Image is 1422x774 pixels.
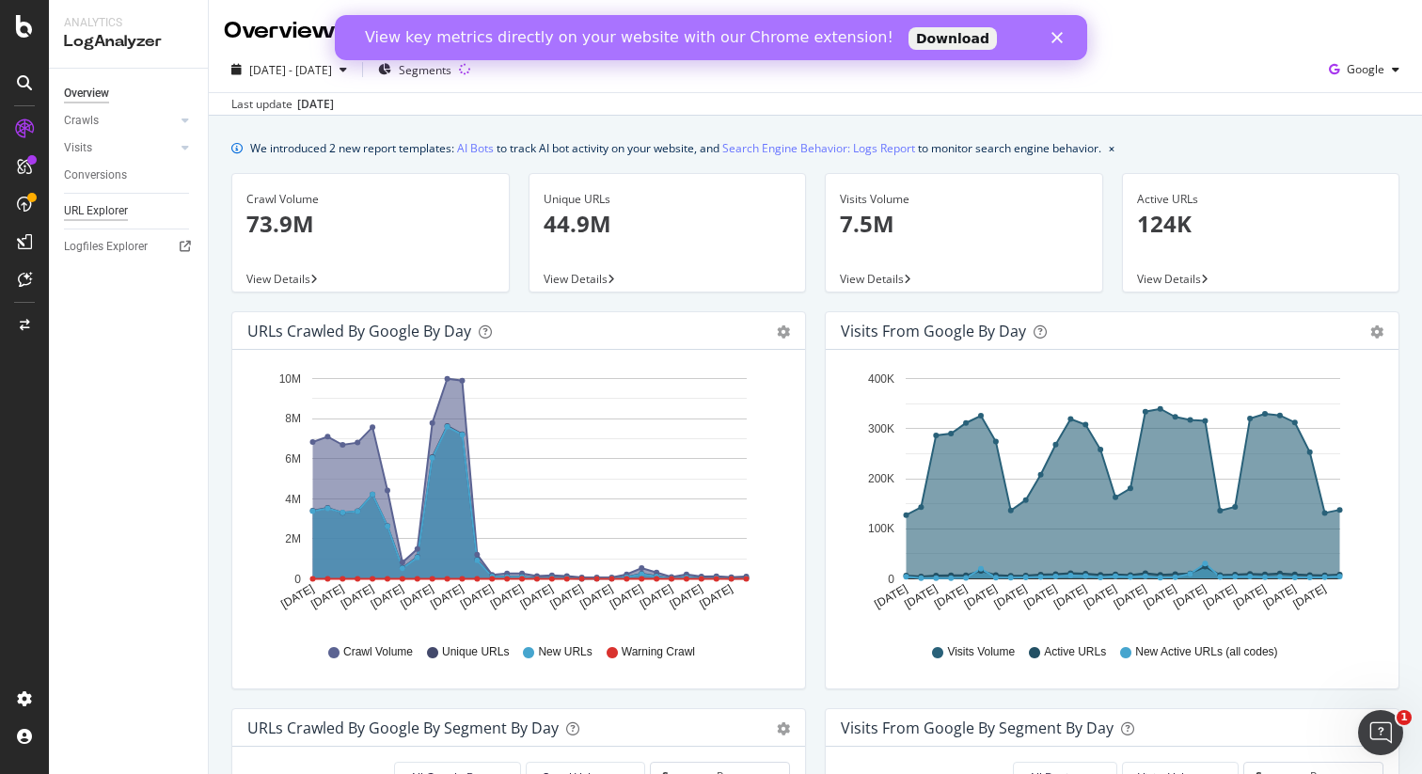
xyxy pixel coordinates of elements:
text: [DATE] [518,582,556,611]
text: 4M [285,493,301,506]
a: Conversions [64,166,195,185]
div: Crawls [64,111,99,131]
span: 1 [1397,710,1412,725]
div: URLs Crawled by Google by day [247,322,471,340]
text: [DATE] [932,582,970,611]
a: Visits [64,138,176,158]
text: 10M [279,372,301,386]
p: 73.9M [246,208,495,240]
iframe: Intercom live chat [1358,710,1403,755]
div: Last update [231,96,334,113]
div: We introduced 2 new report templates: to track AI bot activity on your website, and to monitor se... [250,138,1101,158]
span: Active URLs [1044,644,1106,660]
div: Close [717,17,735,28]
text: [DATE] [428,582,466,611]
text: [DATE] [668,582,705,611]
p: 44.9M [544,208,792,240]
text: [DATE] [638,582,675,611]
span: Crawl Volume [343,644,413,660]
span: Warning Crawl [622,644,695,660]
text: [DATE] [458,582,496,611]
span: Visits Volume [947,644,1015,660]
div: Crawl Volume [246,191,495,208]
text: [DATE] [488,582,526,611]
text: 300K [868,422,894,435]
span: New URLs [538,644,592,660]
text: [DATE] [902,582,940,611]
div: info banner [231,138,1399,158]
text: [DATE] [1051,582,1089,611]
div: [DATE] [297,96,334,113]
span: Segments [399,62,451,78]
text: [DATE] [308,582,346,611]
a: Overview [64,84,195,103]
text: [DATE] [1112,582,1149,611]
div: gear [777,325,790,339]
div: Unique URLs [544,191,792,208]
span: [DATE] - [DATE] [249,62,332,78]
div: gear [777,722,790,735]
svg: A chart. [841,365,1383,626]
div: Visits [64,138,92,158]
text: [DATE] [1290,582,1328,611]
text: [DATE] [577,582,615,611]
button: close banner [1104,134,1119,162]
div: Visits from Google by day [841,322,1026,340]
div: URLs Crawled by Google By Segment By Day [247,719,559,737]
text: [DATE] [1142,582,1179,611]
span: View Details [544,271,608,287]
text: [DATE] [339,582,376,611]
text: 0 [294,573,301,586]
text: 0 [888,573,894,586]
button: Segments [371,55,459,85]
text: [DATE] [1171,582,1209,611]
text: [DATE] [1261,582,1299,611]
text: [DATE] [1201,582,1239,611]
a: AI Bots [457,138,494,158]
span: View Details [840,271,904,287]
text: [DATE] [872,582,909,611]
div: Conversions [64,166,127,185]
text: [DATE] [608,582,645,611]
iframe: Intercom live chat banner [335,15,1087,60]
div: Overview [224,15,336,47]
text: [DATE] [399,582,436,611]
span: View Details [1137,271,1201,287]
text: [DATE] [1082,582,1119,611]
svg: A chart. [247,365,790,626]
text: 400K [868,372,894,386]
span: Unique URLs [442,644,509,660]
div: Logfiles Explorer [64,237,148,257]
text: 2M [285,532,301,545]
span: Google [1347,61,1384,77]
div: Visits Volume [840,191,1088,208]
text: [DATE] [962,582,1000,611]
text: 100K [868,523,894,536]
div: URL Explorer [64,201,128,221]
div: Visits from Google By Segment By Day [841,719,1114,737]
a: Search Engine Behavior: Logs Report [722,138,915,158]
text: [DATE] [697,582,735,611]
a: URL Explorer [64,201,195,221]
div: Overview [64,84,109,103]
text: 6M [285,452,301,466]
text: 200K [868,472,894,485]
div: Active URLs [1137,191,1385,208]
button: [DATE] - [DATE] [224,55,355,85]
p: 7.5M [840,208,1088,240]
text: [DATE] [1021,582,1059,611]
text: [DATE] [369,582,406,611]
a: Logfiles Explorer [64,237,195,257]
span: New Active URLs (all codes) [1135,644,1277,660]
div: LogAnalyzer [64,31,193,53]
div: gear [1370,325,1383,339]
text: [DATE] [278,582,316,611]
text: [DATE] [992,582,1030,611]
text: [DATE] [548,582,586,611]
span: View Details [246,271,310,287]
div: Analytics [64,15,193,31]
